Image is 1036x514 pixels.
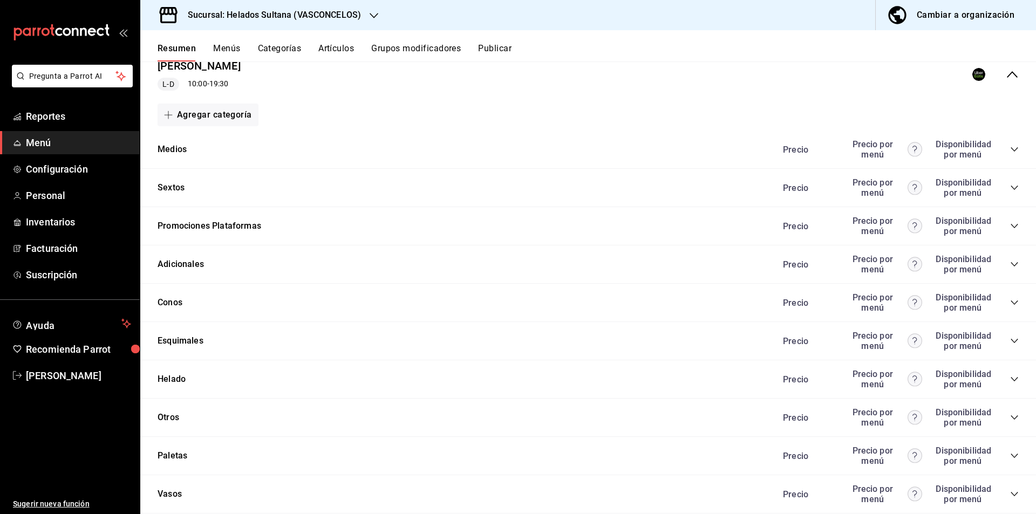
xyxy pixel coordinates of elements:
[478,43,512,61] button: Publicar
[158,412,179,424] button: Otros
[26,268,131,282] span: Suscripción
[26,162,131,176] span: Configuración
[26,135,131,150] span: Menú
[847,369,922,389] div: Precio por menú
[158,335,203,347] button: Esquimales
[158,450,187,462] button: Paletas
[936,369,990,389] div: Disponibilidad por menú
[1010,183,1019,192] button: collapse-category-row
[847,331,922,351] div: Precio por menú
[936,331,990,351] div: Disponibilidad por menú
[772,413,841,423] div: Precio
[158,79,178,90] span: L-D
[1010,413,1019,422] button: collapse-category-row
[936,484,990,504] div: Disponibilidad por menú
[772,298,841,308] div: Precio
[158,182,185,194] button: Sextos
[847,292,922,313] div: Precio por menú
[158,373,186,386] button: Helado
[258,43,302,61] button: Categorías
[26,317,117,330] span: Ayuda
[936,407,990,428] div: Disponibilidad por menú
[1010,490,1019,498] button: collapse-category-row
[772,489,841,499] div: Precio
[772,374,841,385] div: Precio
[1010,260,1019,269] button: collapse-category-row
[772,183,841,193] div: Precio
[158,488,182,501] button: Vasos
[847,216,922,236] div: Precio por menú
[158,104,258,126] button: Agregar categoría
[158,43,196,61] button: Resumen
[1010,375,1019,383] button: collapse-category-row
[1010,222,1019,230] button: collapse-category-row
[12,65,133,87] button: Pregunta a Parrot AI
[847,254,922,275] div: Precio por menú
[158,58,241,74] button: [PERSON_NAME]
[158,78,241,91] div: 10:00 - 19:30
[26,342,131,357] span: Recomienda Parrot
[1010,451,1019,460] button: collapse-category-row
[917,8,1014,23] div: Cambiar a organización
[318,43,354,61] button: Artículos
[13,498,131,510] span: Sugerir nueva función
[936,177,990,198] div: Disponibilidad por menú
[936,216,990,236] div: Disponibilidad por menú
[179,9,361,22] h3: Sucursal: Helados Sultana (VASCONCELOS)
[772,336,841,346] div: Precio
[936,446,990,466] div: Disponibilidad por menú
[29,71,116,82] span: Pregunta a Parrot AI
[1010,298,1019,307] button: collapse-category-row
[772,145,841,155] div: Precio
[1010,337,1019,345] button: collapse-category-row
[26,241,131,256] span: Facturación
[158,43,1036,61] div: navigation tabs
[158,297,182,309] button: Conos
[936,254,990,275] div: Disponibilidad por menú
[847,446,922,466] div: Precio por menú
[1010,145,1019,154] button: collapse-category-row
[936,139,990,160] div: Disponibilidad por menú
[158,220,261,232] button: Promociones Plataformas
[8,78,133,90] a: Pregunta a Parrot AI
[847,177,922,198] div: Precio por menú
[26,188,131,203] span: Personal
[140,50,1036,100] div: collapse-menu-row
[158,258,204,271] button: Adicionales
[772,451,841,461] div: Precio
[213,43,240,61] button: Menús
[26,109,131,124] span: Reportes
[847,484,922,504] div: Precio por menú
[772,259,841,270] div: Precio
[26,368,131,383] span: [PERSON_NAME]
[847,407,922,428] div: Precio por menú
[772,221,841,231] div: Precio
[936,292,990,313] div: Disponibilidad por menú
[371,43,461,61] button: Grupos modificadores
[119,28,127,37] button: open_drawer_menu
[26,215,131,229] span: Inventarios
[158,143,187,156] button: Medios
[847,139,922,160] div: Precio por menú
